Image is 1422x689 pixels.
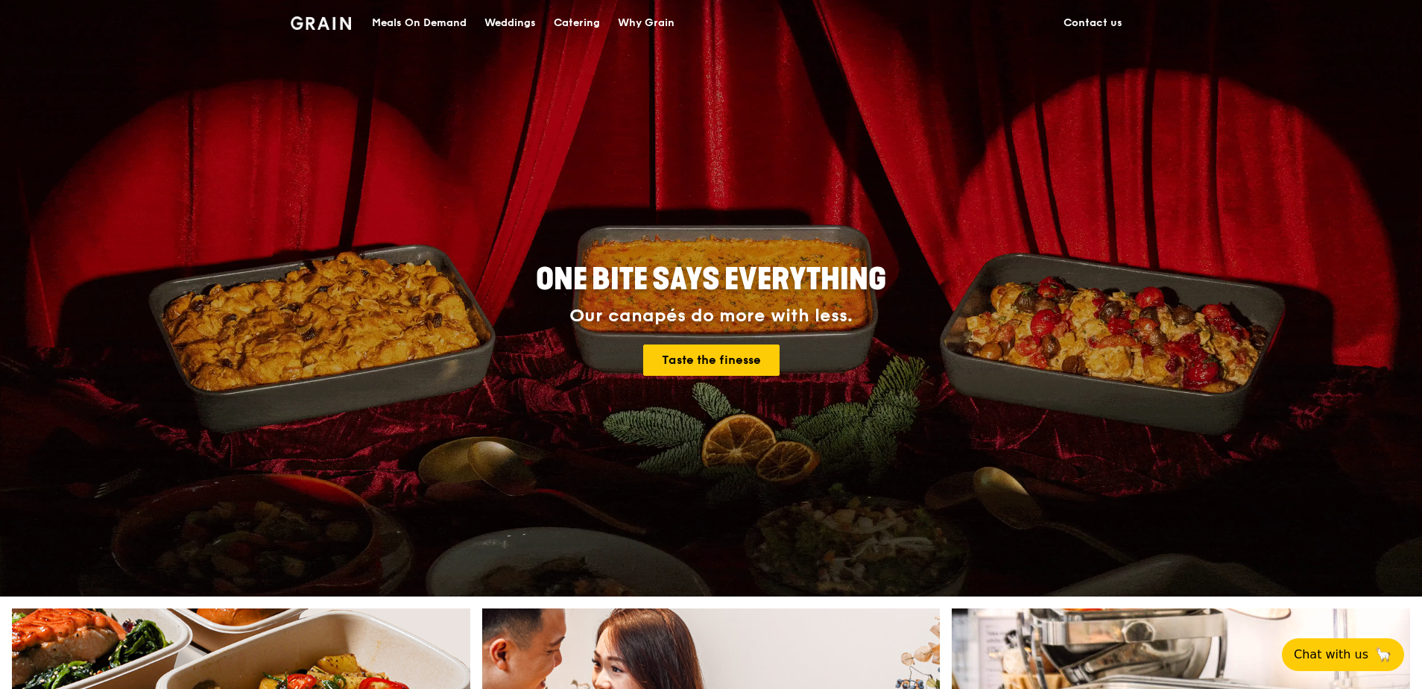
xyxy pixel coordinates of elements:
a: Catering [545,1,609,45]
a: Taste the finesse [643,344,780,376]
span: ONE BITE SAYS EVERYTHING [536,262,886,298]
button: Chat with us🦙 [1282,638,1404,671]
div: Meals On Demand [372,1,467,45]
div: Catering [554,1,600,45]
img: Grain [291,16,351,30]
span: 🦙 [1374,646,1392,664]
a: Weddings [475,1,545,45]
span: Chat with us [1294,646,1368,664]
a: Why Grain [609,1,683,45]
div: Our canapés do more with less. [443,306,979,327]
a: Contact us [1055,1,1131,45]
div: Why Grain [618,1,674,45]
div: Weddings [484,1,536,45]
